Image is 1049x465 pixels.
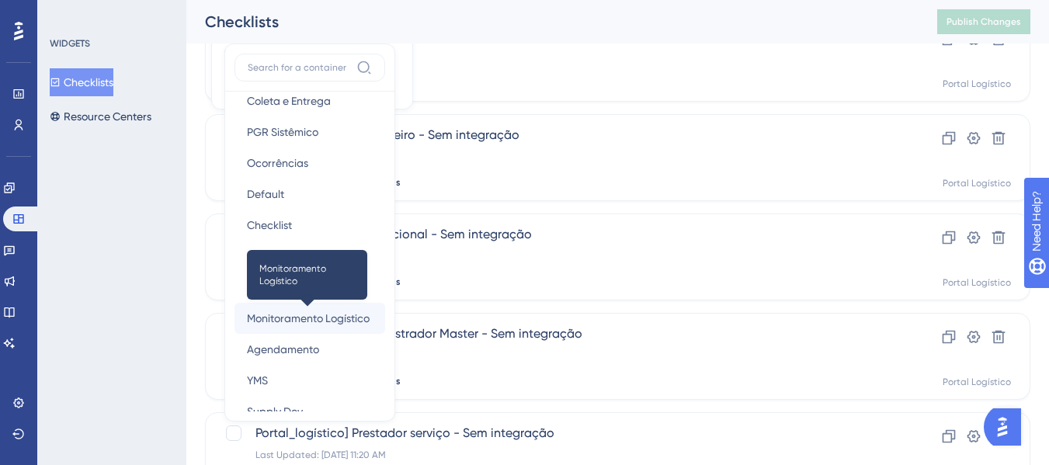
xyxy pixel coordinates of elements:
div: Last Updated: [DATE] 11:39 AM [255,250,856,262]
div: Last Updated: [DATE] 11:41 AM [255,151,856,163]
div: Last Updated: [DATE] 11:17 AM [255,349,856,362]
span: Agendamento [247,340,319,359]
div: Portal Logístico [943,376,1011,388]
button: Monitoramento LogísticoMonitoramento Logístico [234,303,385,334]
span: Portal_logístico] Prestador serviço - Sem integração [255,424,856,442]
span: Default [247,185,284,203]
span: PGR Sistêmico [247,123,318,141]
div: WIDGETS [50,37,90,50]
button: Checklists [50,68,113,96]
button: Coleta e Entrega [234,85,385,116]
span: [Portal_logístico] Administrador Master - Sem integração [255,324,856,343]
button: Publish Changes [937,9,1030,34]
div: Last Updated: [DATE] 11:42 AM [255,51,856,64]
button: Checklist [234,210,385,241]
input: Search for a container [248,61,350,74]
span: [Portal_logístico] Financeiro - Sem integração [255,126,856,144]
button: PGR Sistêmico [234,116,385,147]
div: Last Updated: [DATE] 11:20 AM [255,449,856,461]
span: Coleta e Entrega [247,92,331,110]
span: Monitoramento Logístico [247,309,370,328]
button: YMS [234,365,385,396]
span: Supply Dev [247,402,303,421]
button: Agendamento [234,334,385,365]
div: Portal Logístico [943,177,1011,189]
span: Need Help? [36,4,97,23]
span: Ocorrências [247,154,308,172]
span: YMS [247,371,268,390]
span: [Portal_logístico] Operacional - Sem integração [255,225,856,244]
span: Monitoramento Logístico [259,262,355,287]
span: Checklist [247,216,292,234]
button: Default [234,179,385,210]
span: Publish Changes [947,16,1021,28]
div: Checklists [205,11,898,33]
div: Portal Logístico [943,276,1011,289]
button: Resource Centers [50,102,151,130]
div: Portal Logístico [943,78,1011,90]
span: Marketplace [247,247,310,265]
button: Portal Logístico [234,272,385,303]
button: Supply Dev [234,396,385,427]
iframe: UserGuiding AI Assistant Launcher [984,404,1030,450]
button: Ocorrências [234,147,385,179]
button: Marketplace [234,241,385,272]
